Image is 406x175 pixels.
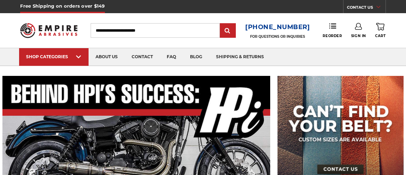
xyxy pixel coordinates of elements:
span: Cart [375,34,386,38]
div: SHOP CATEGORIES [26,54,82,59]
a: contact [125,48,160,66]
a: blog [183,48,209,66]
a: Cart [375,23,386,38]
span: Reorder [323,34,342,38]
p: FOR QUESTIONS OR INQUIRIES [245,34,310,39]
span: Sign In [351,34,366,38]
a: shipping & returns [209,48,271,66]
a: CONTACT US [347,3,386,13]
a: about us [89,48,125,66]
a: [PHONE_NUMBER] [245,22,310,32]
input: Submit [221,24,235,38]
a: Reorder [323,23,342,38]
a: faq [160,48,183,66]
img: Empire Abrasives [20,19,77,42]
